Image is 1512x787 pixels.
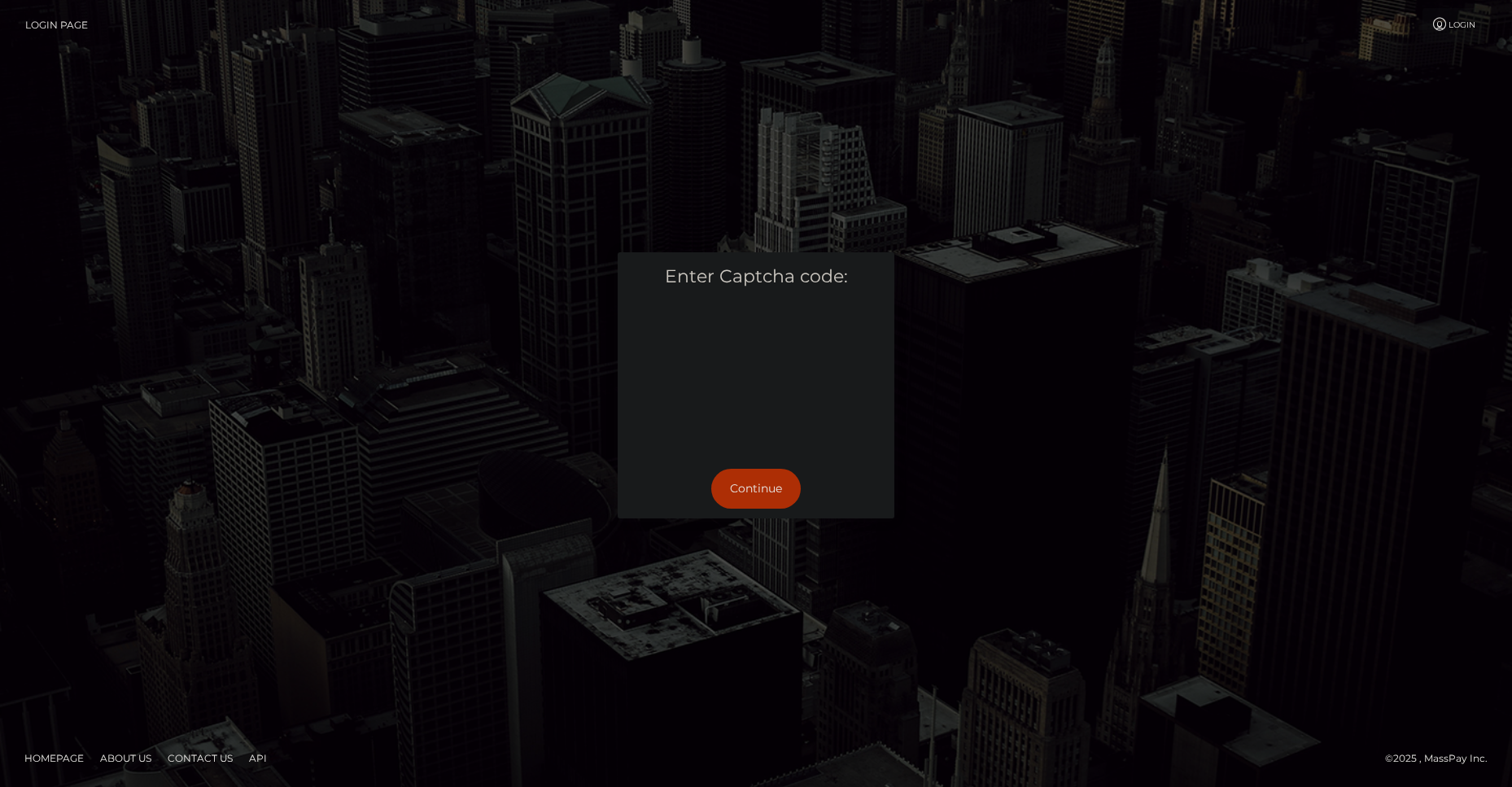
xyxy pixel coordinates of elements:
h5: Enter Captcha code: [630,265,882,290]
a: Contact Us [161,745,239,771]
a: Login [1422,8,1484,42]
iframe: mtcaptcha [630,301,882,446]
button: Continue [711,469,801,509]
a: Homepage [18,745,90,771]
a: About Us [94,745,158,771]
a: Login Page [25,8,88,42]
div: © 2025 , MassPay Inc. [1385,750,1500,767]
a: API [243,745,273,771]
